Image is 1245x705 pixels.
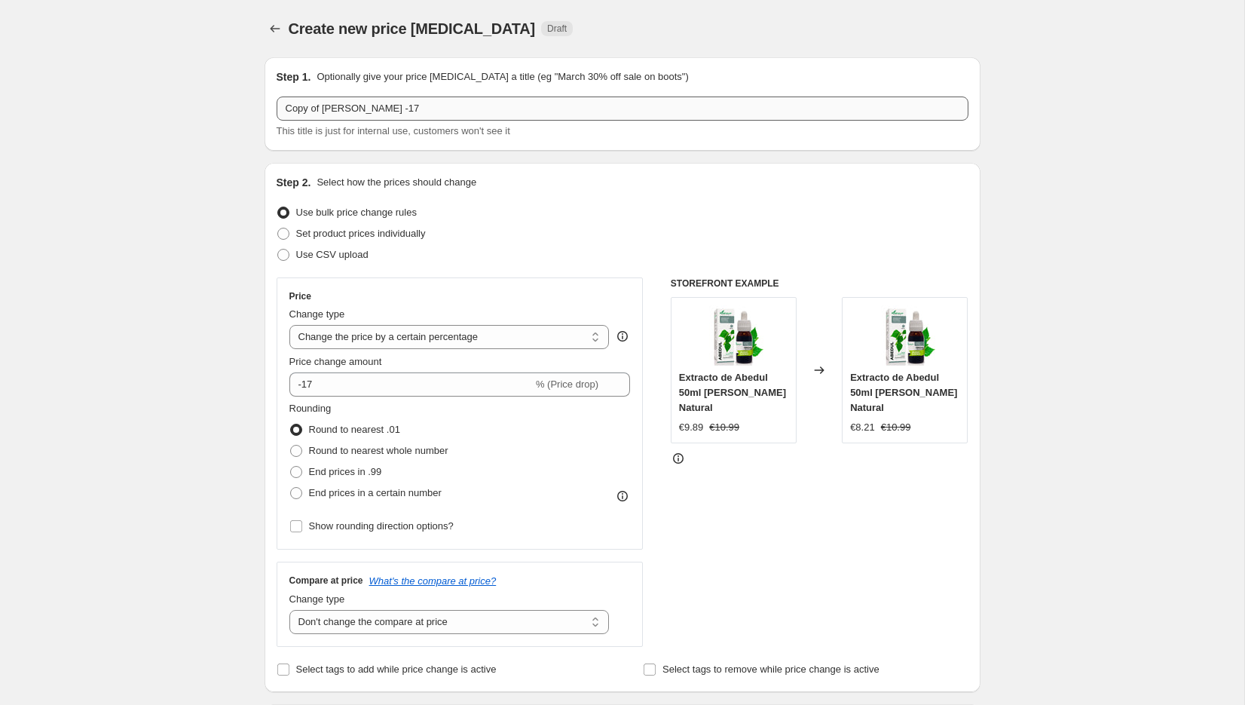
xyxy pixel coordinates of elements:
[289,308,345,320] span: Change type
[277,125,510,136] span: This title is just for internal use, customers won't see it
[309,466,382,477] span: End prices in .99
[875,305,935,366] img: B07PJTS3HF.MAIN_80x.jpg
[309,520,454,532] span: Show rounding direction options?
[277,97,968,121] input: 30% off holiday sale
[289,575,363,587] h3: Compare at price
[679,420,704,435] div: €9.89
[703,305,763,366] img: B07PJTS3HF.MAIN_80x.jpg
[289,290,311,302] h3: Price
[289,593,345,605] span: Change type
[296,249,369,260] span: Use CSV upload
[265,18,286,39] button: Price change jobs
[296,207,417,218] span: Use bulk price change rules
[296,664,497,675] span: Select tags to add while price change is active
[317,69,688,84] p: Optionally give your price [MEDICAL_DATA] a title (eg "March 30% off sale on boots")
[662,664,879,675] span: Select tags to remove while price change is active
[369,575,497,587] button: What's the compare at price?
[615,329,630,344] div: help
[536,379,598,390] span: % (Price drop)
[289,20,536,37] span: Create new price [MEDICAL_DATA]
[850,372,957,413] span: Extracto de Abedul 50ml [PERSON_NAME] Natural
[289,372,533,397] input: -15
[309,424,400,435] span: Round to nearest .01
[679,372,786,413] span: Extracto de Abedul 50ml [PERSON_NAME] Natural
[881,420,911,435] strike: €10.99
[709,420,739,435] strike: €10.99
[547,23,567,35] span: Draft
[289,403,332,414] span: Rounding
[850,420,875,435] div: €8.21
[317,175,476,190] p: Select how the prices should change
[277,69,311,84] h2: Step 1.
[289,356,382,367] span: Price change amount
[277,175,311,190] h2: Step 2.
[309,445,448,456] span: Round to nearest whole number
[671,277,968,290] h6: STOREFRONT EXAMPLE
[296,228,426,239] span: Set product prices individually
[309,487,442,498] span: End prices in a certain number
